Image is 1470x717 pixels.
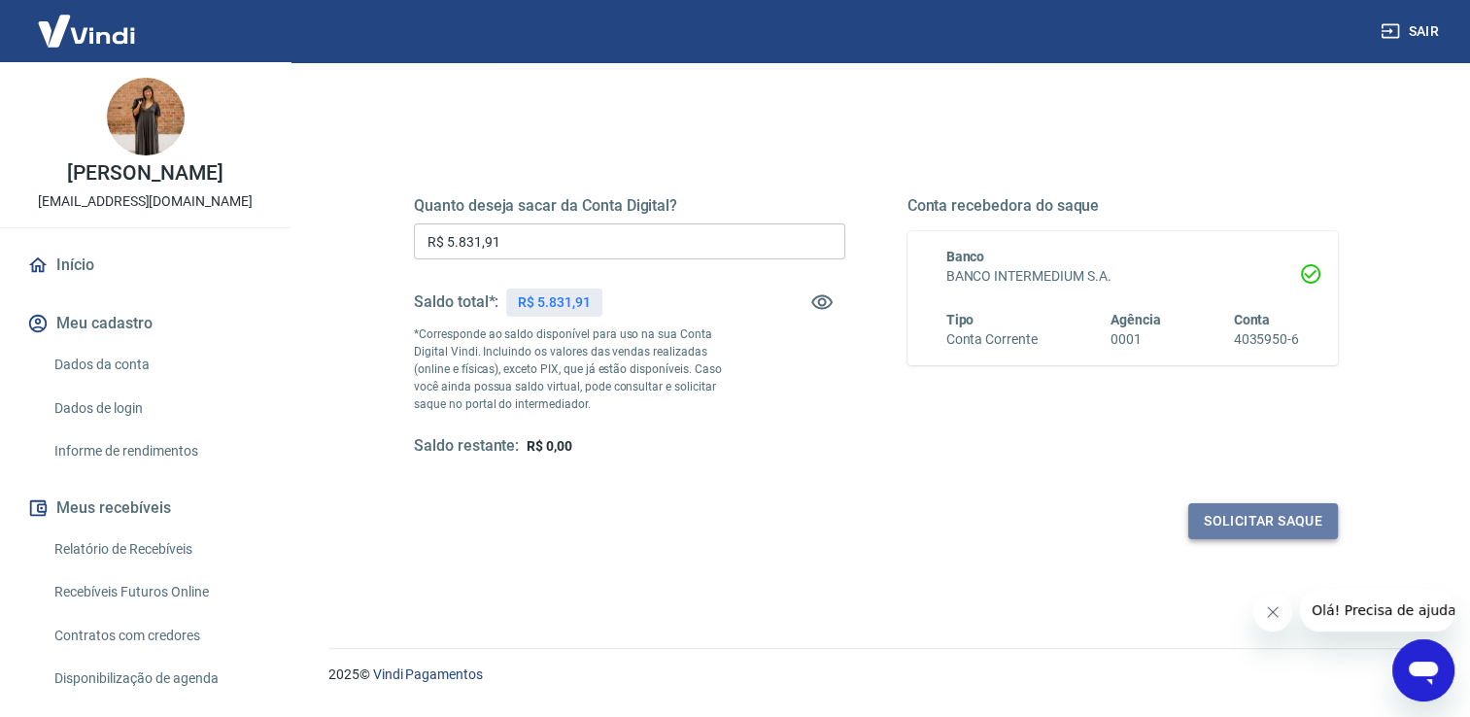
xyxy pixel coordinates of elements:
a: Relatório de Recebíveis [47,529,267,569]
span: Conta [1233,312,1270,327]
a: Informe de rendimentos [47,431,267,471]
h6: BANCO INTERMEDIUM S.A. [946,266,1300,287]
a: Disponibilização de agenda [47,659,267,699]
a: Contratos com credores [47,616,267,656]
h6: 4035950-6 [1233,329,1299,350]
iframe: Close message [1253,593,1292,632]
img: 4d6c15f7-c71a-4729-ae4d-d5b058f53428.jpeg [107,78,185,155]
a: Dados da conta [47,345,267,385]
p: R$ 5.831,91 [518,292,590,313]
p: [PERSON_NAME] [67,163,222,184]
h5: Saldo restante: [414,436,519,457]
iframe: Button to launch messaging window [1392,639,1454,701]
h5: Saldo total*: [414,292,498,312]
img: Vindi [23,1,150,60]
span: Tipo [946,312,974,327]
button: Meu cadastro [23,302,267,345]
a: Recebíveis Futuros Online [47,572,267,612]
p: 2025 © [328,665,1423,685]
h6: Conta Corrente [946,329,1038,350]
a: Dados de login [47,389,267,428]
p: [EMAIL_ADDRESS][DOMAIN_NAME] [38,191,253,212]
span: R$ 0,00 [527,438,572,454]
button: Meus recebíveis [23,487,267,529]
iframe: Message from company [1300,589,1454,632]
span: Banco [946,249,985,264]
a: Início [23,244,267,287]
span: Olá! Precisa de ajuda? [12,14,163,29]
h5: Conta recebedora do saque [907,196,1339,216]
h6: 0001 [1111,329,1161,350]
h5: Quanto deseja sacar da Conta Digital? [414,196,845,216]
button: Sair [1377,14,1447,50]
span: Agência [1111,312,1161,327]
a: Vindi Pagamentos [373,666,483,682]
button: Solicitar saque [1188,503,1338,539]
p: *Corresponde ao saldo disponível para uso na sua Conta Digital Vindi. Incluindo os valores das ve... [414,325,737,413]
